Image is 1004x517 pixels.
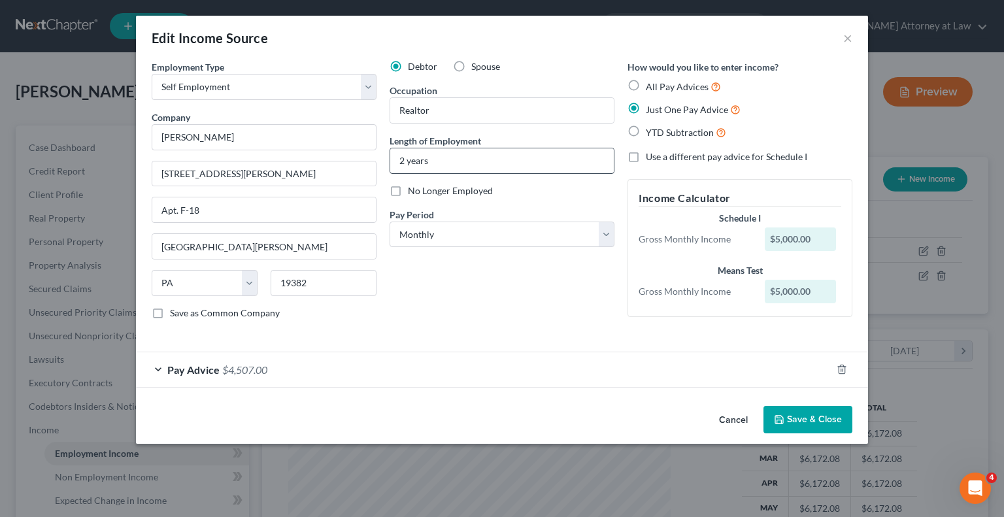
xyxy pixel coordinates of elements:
[390,98,614,123] input: --
[152,161,376,186] input: Enter address...
[639,190,841,207] h5: Income Calculator
[408,61,437,72] span: Debtor
[646,104,728,115] span: Just One Pay Advice
[709,407,758,433] button: Cancel
[632,233,758,246] div: Gross Monthly Income
[222,363,267,376] span: $4,507.00
[765,227,837,251] div: $5,000.00
[170,307,280,318] span: Save as Common Company
[167,363,220,376] span: Pay Advice
[639,212,841,225] div: Schedule I
[271,270,376,296] input: Enter zip...
[843,30,852,46] button: ×
[632,285,758,298] div: Gross Monthly Income
[152,112,190,123] span: Company
[646,151,807,162] span: Use a different pay advice for Schedule I
[390,209,434,220] span: Pay Period
[639,264,841,277] div: Means Test
[152,124,376,150] input: Search company by name...
[646,81,709,92] span: All Pay Advices
[390,84,437,97] label: Occupation
[627,60,778,74] label: How would you like to enter income?
[960,473,991,504] iframe: Intercom live chat
[390,148,614,173] input: ex: 2 years
[986,473,997,483] span: 4
[765,280,837,303] div: $5,000.00
[471,61,500,72] span: Spouse
[390,134,481,148] label: Length of Employment
[152,234,376,259] input: Enter city...
[763,406,852,433] button: Save & Close
[646,127,714,138] span: YTD Subtraction
[408,185,493,196] span: No Longer Employed
[152,29,268,47] div: Edit Income Source
[152,197,376,222] input: Unit, Suite, etc...
[152,61,224,73] span: Employment Type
